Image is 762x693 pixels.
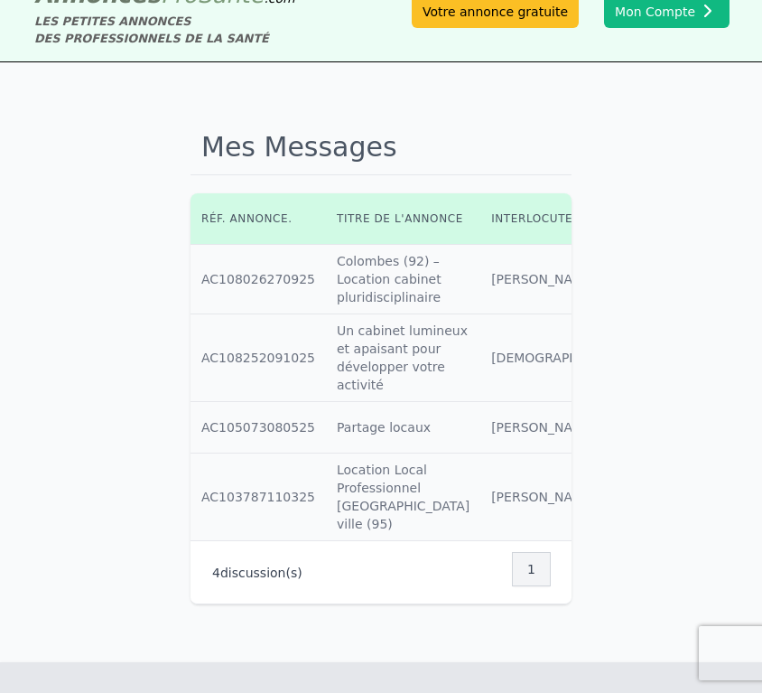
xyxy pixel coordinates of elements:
[190,120,571,175] h1: Mes Messages
[326,402,480,454] td: Partage locaux
[527,560,535,578] span: 1
[212,566,220,580] span: 4
[326,454,480,541] td: Location Local Professionnel [GEOGRAPHIC_DATA] ville (95)
[480,193,646,245] th: Interlocuteur
[190,245,326,314] td: AC108026270925
[326,245,480,314] td: Colombes (92) – Location cabinet pluridisciplinaire
[513,552,550,586] nav: Pagination
[34,13,295,47] div: LES PETITES ANNONCES DES PROFESSIONNELS DE LA SANTÉ
[190,193,326,245] th: Réf. annonce.
[480,314,646,402] td: [DEMOGRAPHIC_DATA]
[480,402,646,454] td: [PERSON_NAME]
[326,314,480,402] td: Un cabinet lumineux et apaisant pour développer votre activité
[212,564,302,582] p: discussion(s)
[480,245,646,314] td: [PERSON_NAME]
[190,314,326,402] td: AC108252091025
[190,402,326,454] td: AC105073080525
[190,454,326,541] td: AC103787110325
[326,193,480,245] th: Titre de l'annonce
[480,454,646,541] td: [PERSON_NAME]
